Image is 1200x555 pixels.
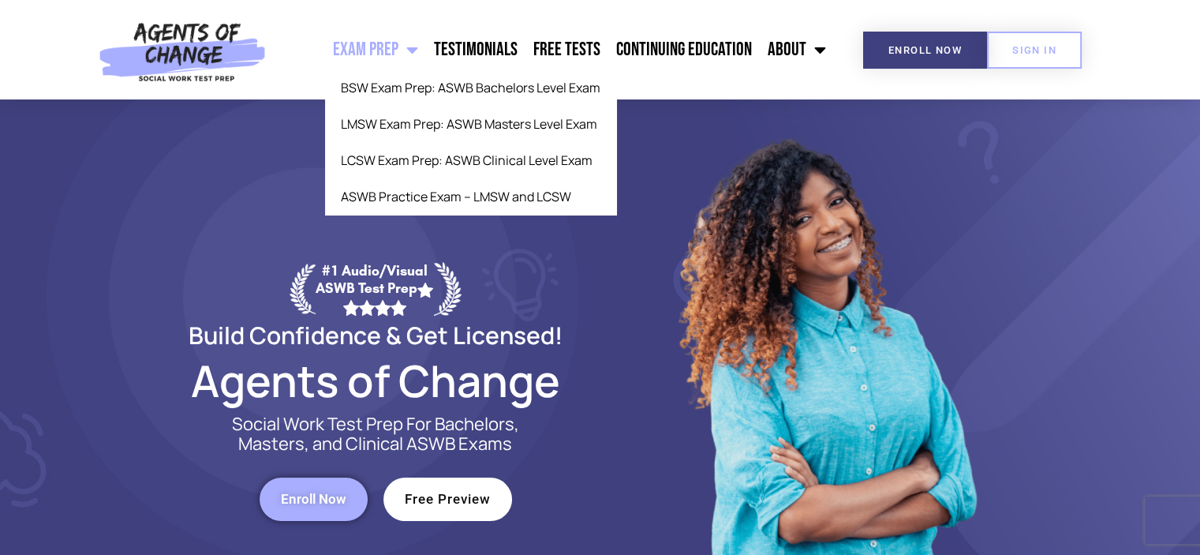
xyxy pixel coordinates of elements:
a: LCSW Exam Prep: ASWB Clinical Level Exam [325,142,616,178]
span: SIGN IN [1012,45,1056,55]
span: Enroll Now [281,493,346,506]
a: Testimonials [426,30,525,69]
nav: Menu [274,30,834,69]
a: Exam Prep [325,30,426,69]
ul: Exam Prep [325,69,616,215]
a: ASWB Practice Exam – LMSW and LCSW [325,178,616,215]
p: Social Work Test Prep For Bachelors, Masters, and Clinical ASWB Exams [214,414,537,454]
a: Enroll Now [260,478,368,521]
a: SIGN IN [987,32,1082,69]
div: #1 Audio/Visual ASWB Test Prep [316,262,434,315]
a: Enroll Now [863,32,987,69]
h2: Build Confidence & Get Licensed! [151,324,600,347]
a: LMSW Exam Prep: ASWB Masters Level Exam [325,106,616,142]
a: About [760,30,834,69]
a: Continuing Education [608,30,760,69]
h2: Agents of Change [151,362,600,399]
span: Free Preview [405,493,491,506]
a: BSW Exam Prep: ASWB Bachelors Level Exam [325,69,616,106]
a: Free Tests [525,30,608,69]
span: Enroll Now [888,45,962,55]
a: Free Preview [383,478,512,521]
